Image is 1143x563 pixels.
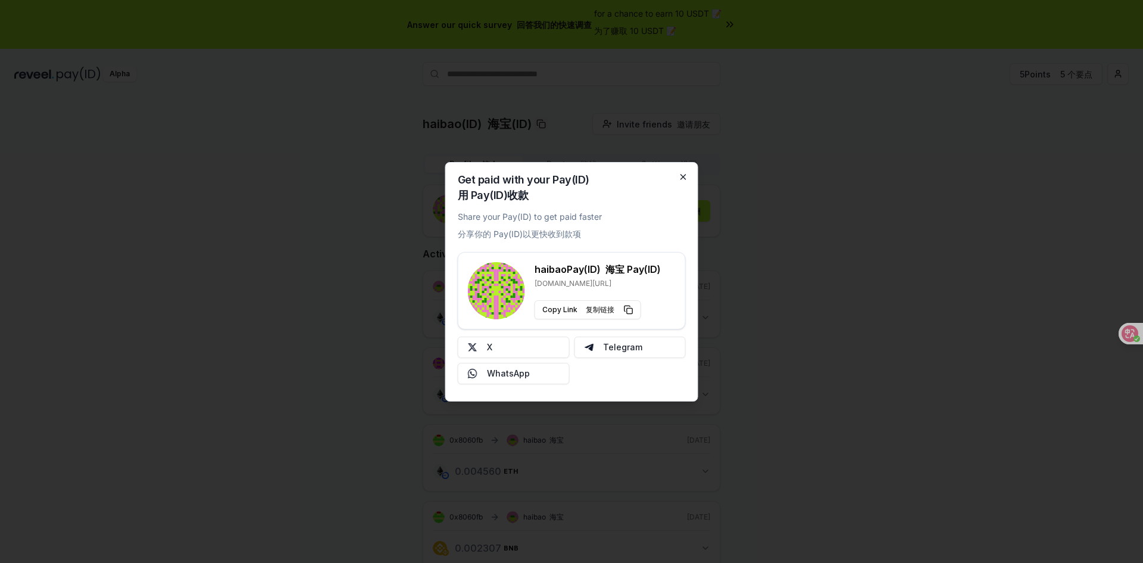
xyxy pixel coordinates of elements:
[458,229,581,239] font: 分享你的 Pay(ID)以更快收到款项
[458,363,570,384] button: WhatsApp
[458,189,529,201] font: 用 Pay(ID)收款
[468,369,477,378] img: Whatsapp
[605,263,661,275] font: 海宝 Pay(ID)
[586,305,614,314] font: 复制链接
[535,262,661,276] h3: haibao Pay(ID)
[535,279,661,288] p: [DOMAIN_NAME][URL]
[458,210,602,245] p: Share your Pay(ID) to get paid faster
[458,175,589,206] h2: Get paid with your Pay(ID)
[468,343,477,352] img: X
[574,337,686,358] button: Telegram
[584,343,594,352] img: Telegram
[458,337,570,358] button: X
[535,300,641,319] button: Copy Link 复制链接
